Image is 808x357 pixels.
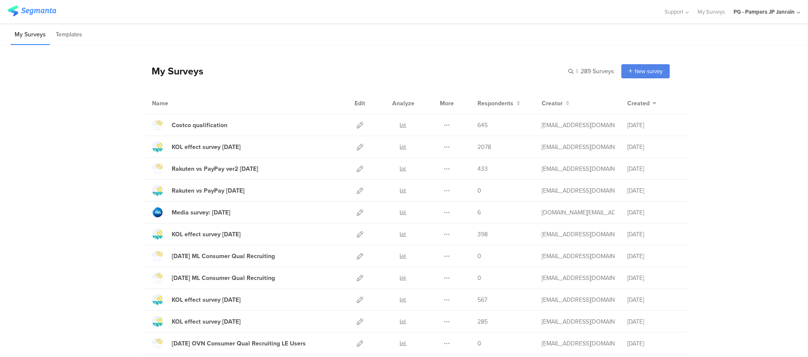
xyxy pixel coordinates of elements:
[477,252,481,261] span: 0
[542,208,614,217] div: pang.jp@pg.com
[627,99,650,108] span: Created
[172,186,244,195] div: Rakuten vs PayPay Aug25
[627,186,679,195] div: [DATE]
[172,295,241,304] div: KOL effect survey Jul 25
[152,272,275,283] a: [DATE] ML Consumer Qual Recruiting
[152,294,241,305] a: KOL effect survey [DATE]
[542,99,569,108] button: Creator
[152,141,241,152] a: KOL effect survey [DATE]
[477,274,481,283] span: 0
[152,250,275,262] a: [DATE] ML Consumer Qual Recruiting
[627,339,679,348] div: [DATE]
[627,317,679,326] div: [DATE]
[152,316,241,327] a: KOL effect survey [DATE]
[627,143,679,152] div: [DATE]
[542,274,614,283] div: makimura.n@pg.com
[351,92,369,114] div: Edit
[152,229,241,240] a: KOL effect survey [DATE]
[8,6,56,16] img: segmanta logo
[627,274,679,283] div: [DATE]
[172,143,241,152] div: KOL effect survey Sep 25
[477,339,481,348] span: 0
[152,119,227,131] a: Costco qualification
[542,164,614,173] div: saito.s.2@pg.com
[635,67,662,75] span: New survey
[542,230,614,239] div: oki.y.2@pg.com
[477,121,488,130] span: 645
[172,274,275,283] div: Jul'25 ML Consumer Qual Recruiting
[627,121,679,130] div: [DATE]
[627,295,679,304] div: [DATE]
[477,317,488,326] span: 285
[143,64,203,78] div: My Surveys
[542,121,614,130] div: saito.s.2@pg.com
[477,186,481,195] span: 0
[733,8,795,16] div: PG - Pampers JP Janrain
[152,207,230,218] a: Media survey: [DATE]
[542,99,563,108] span: Creator
[477,295,487,304] span: 567
[172,121,227,130] div: Costco qualification
[172,230,241,239] div: KOL effect survey Aug 25
[581,67,614,76] span: 289 Surveys
[477,164,488,173] span: 433
[152,185,244,196] a: Rakuten vs PayPay [DATE]
[477,99,513,108] span: Respondents
[627,99,656,108] button: Created
[52,25,86,45] li: Templates
[172,317,241,326] div: KOL effect survey Jun 25
[542,317,614,326] div: oki.y.2@pg.com
[542,339,614,348] div: makimura.n@pg.com
[627,252,679,261] div: [DATE]
[11,25,50,45] li: My Surveys
[542,143,614,152] div: oki.y.2@pg.com
[575,67,579,76] span: |
[152,99,203,108] div: Name
[627,230,679,239] div: [DATE]
[627,208,679,217] div: [DATE]
[477,208,481,217] span: 6
[627,164,679,173] div: [DATE]
[152,163,258,174] a: Rakuten vs PayPay ver2 [DATE]
[542,252,614,261] div: oki.y.2@pg.com
[542,295,614,304] div: saito.s.2@pg.com
[477,230,488,239] span: 398
[391,92,416,114] div: Analyze
[172,252,275,261] div: Aug'25 ML Consumer Qual Recruiting
[152,338,306,349] a: [DATE] OVN Consumer Qual Recruiting LE Users
[172,164,258,173] div: Rakuten vs PayPay ver2 Aug25
[172,339,306,348] div: Jun'25 OVN Consumer Qual Recruiting LE Users
[665,8,683,16] span: Support
[438,92,456,114] div: More
[172,208,230,217] div: Media survey: Sep'25
[477,99,520,108] button: Respondents
[542,186,614,195] div: saito.s.2@pg.com
[477,143,491,152] span: 2078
